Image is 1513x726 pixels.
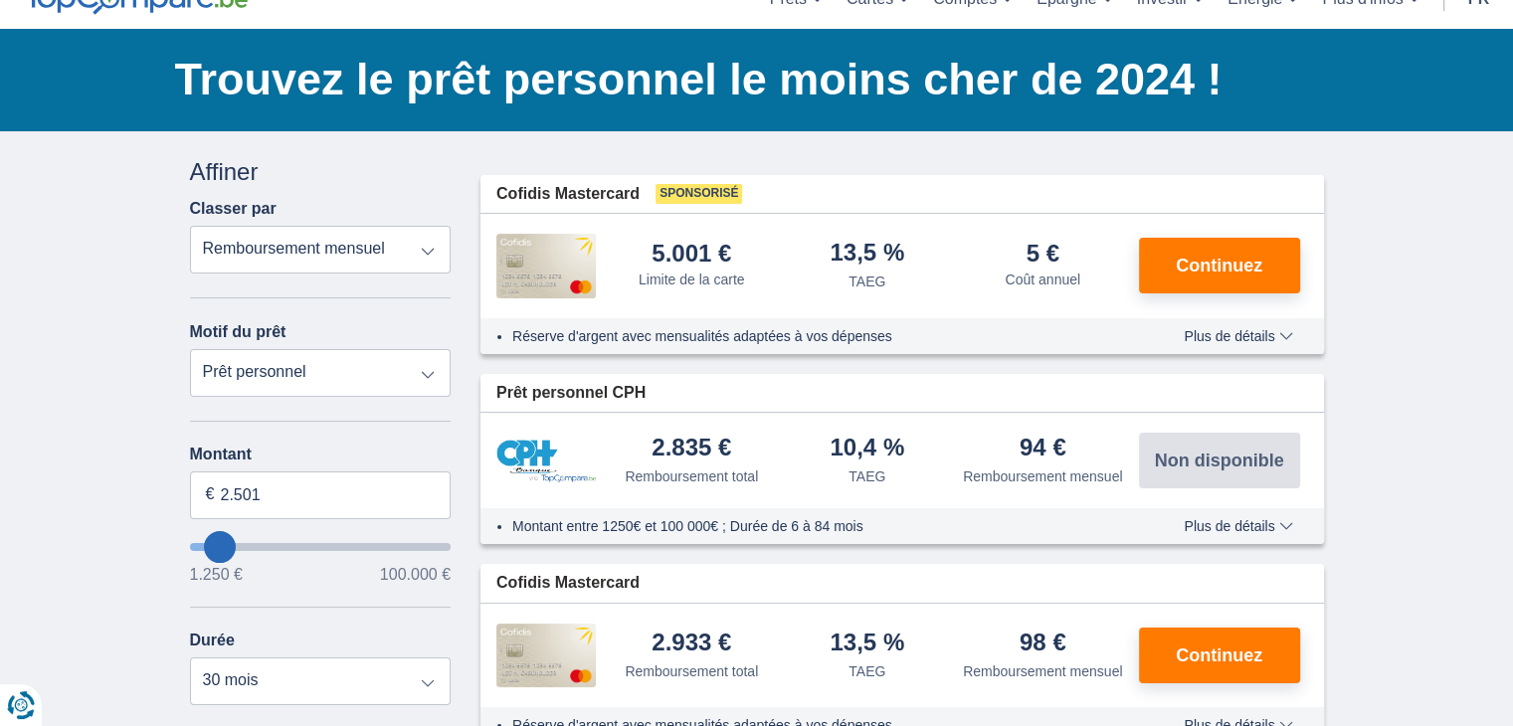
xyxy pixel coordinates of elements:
div: 2.933 € [652,631,731,657]
div: Coût annuel [1005,270,1080,289]
button: Non disponible [1139,433,1300,488]
label: Classer par [190,200,277,218]
span: 100.000 € [380,567,451,583]
div: 13,5 % [830,241,904,268]
div: 98 € [1020,631,1066,657]
div: Remboursement total [625,661,758,681]
div: Remboursement mensuel [963,661,1122,681]
img: pret personnel Cofidis CC [496,234,596,297]
div: 5 € [1027,242,1059,266]
label: Montant [190,446,452,463]
span: Continuez [1176,257,1262,274]
label: Durée [190,632,235,649]
button: Continuez [1139,628,1300,683]
label: Motif du prêt [190,323,286,341]
div: Affiner [190,155,452,189]
div: 13,5 % [830,631,904,657]
div: 10,4 % [830,436,904,462]
li: Réserve d'argent avec mensualités adaptées à vos dépenses [512,326,1126,346]
div: TAEG [849,272,885,291]
div: Remboursement mensuel [963,466,1122,486]
img: pret personnel CPH Banque [496,440,596,482]
h1: Trouvez le prêt personnel le moins cher de 2024 ! [175,49,1324,110]
input: wantToBorrow [190,543,452,551]
button: Plus de détails [1169,328,1307,344]
li: Montant entre 1250€ et 100 000€ ; Durée de 6 à 84 mois [512,516,1126,536]
div: Limite de la carte [639,270,745,289]
button: Continuez [1139,238,1300,293]
span: Plus de détails [1184,519,1292,533]
div: 2.835 € [652,436,731,462]
span: Continuez [1176,646,1262,664]
span: Sponsorisé [656,184,742,204]
span: € [206,483,215,506]
div: Remboursement total [625,466,758,486]
span: Non disponible [1155,452,1284,469]
span: Prêt personnel CPH [496,382,646,405]
div: 5.001 € [652,242,731,266]
div: 94 € [1020,436,1066,462]
img: pret personnel Cofidis CC [496,624,596,687]
div: TAEG [849,661,885,681]
span: 1.250 € [190,567,243,583]
span: Cofidis Mastercard [496,183,640,206]
span: Plus de détails [1184,329,1292,343]
button: Plus de détails [1169,518,1307,534]
div: TAEG [849,466,885,486]
span: Cofidis Mastercard [496,572,640,595]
